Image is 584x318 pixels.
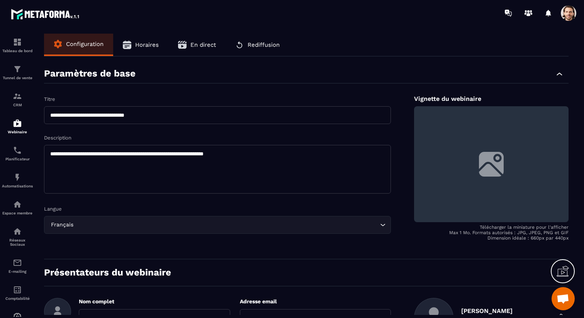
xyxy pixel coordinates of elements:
[2,252,33,279] a: emailemailE-mailing
[414,235,569,241] p: Dimension idéale : 660px par 440px
[44,68,136,79] p: Paramètres de base
[240,298,391,305] p: Adresse email
[11,7,80,21] img: logo
[2,76,33,80] p: Tunnel de vente
[2,211,33,215] p: Espace membre
[13,227,22,236] img: social-network
[2,86,33,113] a: formationformationCRM
[13,37,22,47] img: formation
[2,113,33,140] a: automationsautomationsWebinaire
[135,41,159,48] span: Horaires
[2,130,33,134] p: Webinaire
[44,216,391,234] div: Search for option
[2,296,33,301] p: Comptabilité
[13,173,22,182] img: automations
[75,221,378,229] input: Search for option
[13,285,22,294] img: accountant
[2,140,33,167] a: schedulerschedulerPlanificateur
[2,157,33,161] p: Planificateur
[13,146,22,155] img: scheduler
[414,224,569,230] p: Télécharger la miniature pour l'afficher
[66,41,104,48] span: Configuration
[2,269,33,274] p: E-mailing
[414,95,569,102] p: Vignette du webinaire
[44,206,62,212] label: Langue
[44,135,71,141] label: Description
[2,103,33,107] p: CRM
[113,34,168,56] button: Horaires
[2,279,33,306] a: accountantaccountantComptabilité
[2,32,33,59] a: formationformationTableau de bord
[2,59,33,86] a: formationformationTunnel de vente
[44,34,113,54] button: Configuration
[552,287,575,310] a: Ouvrir le chat
[168,34,226,56] button: En direct
[2,194,33,221] a: automationsautomationsEspace membre
[49,221,75,229] span: Français
[79,298,230,305] p: Nom complet
[226,34,289,56] button: Rediffusion
[248,41,280,48] span: Rediffusion
[13,92,22,101] img: formation
[2,184,33,188] p: Automatisations
[414,230,569,235] p: Max 1 Mo. Formats autorisés : JPG, JPEG, PNG et GIF
[2,221,33,252] a: social-networksocial-networkRéseaux Sociaux
[13,200,22,209] img: automations
[13,119,22,128] img: automations
[2,49,33,53] p: Tableau de bord
[190,41,216,48] span: En direct
[2,238,33,247] p: Réseaux Sociaux
[44,267,171,278] p: Présentateurs du webinaire
[2,167,33,194] a: automationsautomationsAutomatisations
[461,307,541,315] p: [PERSON_NAME]
[13,65,22,74] img: formation
[44,96,55,102] label: Titre
[13,258,22,267] img: email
